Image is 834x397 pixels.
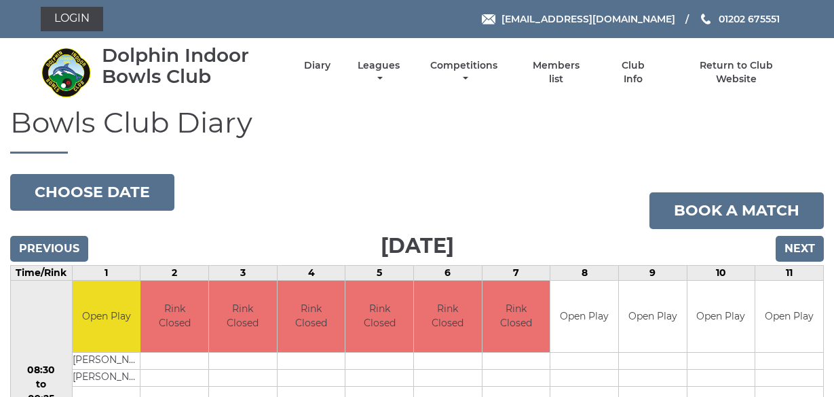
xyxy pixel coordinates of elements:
[482,14,495,24] img: Email
[414,281,482,352] td: Rink Closed
[354,59,403,86] a: Leagues
[701,14,710,24] img: Phone us
[755,266,824,281] td: 11
[73,281,141,352] td: Open Play
[10,236,88,262] input: Previous
[10,174,174,211] button: Choose date
[73,369,141,386] td: [PERSON_NAME]
[687,266,755,281] td: 10
[414,266,482,281] td: 6
[140,266,209,281] td: 2
[679,59,793,86] a: Return to Club Website
[41,7,103,31] a: Login
[209,266,278,281] td: 3
[619,281,687,352] td: Open Play
[278,281,345,352] td: Rink Closed
[482,12,675,27] a: Email [EMAIL_ADDRESS][DOMAIN_NAME]
[10,107,824,154] h1: Bowls Club Diary
[11,266,73,281] td: Time/Rink
[611,59,656,86] a: Club Info
[72,266,140,281] td: 1
[428,59,501,86] a: Competitions
[345,266,414,281] td: 5
[525,59,587,86] a: Members list
[649,192,824,229] a: Book a match
[719,13,780,25] span: 01202 675551
[345,281,413,352] td: Rink Closed
[550,281,618,352] td: Open Play
[550,266,619,281] td: 8
[482,281,550,352] td: Rink Closed
[776,236,824,262] input: Next
[41,47,92,98] img: Dolphin Indoor Bowls Club
[501,13,675,25] span: [EMAIL_ADDRESS][DOMAIN_NAME]
[102,45,280,87] div: Dolphin Indoor Bowls Club
[209,281,277,352] td: Rink Closed
[699,12,780,27] a: Phone us 01202 675551
[755,281,823,352] td: Open Play
[277,266,345,281] td: 4
[687,281,755,352] td: Open Play
[304,59,330,72] a: Diary
[618,266,687,281] td: 9
[73,352,141,369] td: [PERSON_NAME]
[140,281,208,352] td: Rink Closed
[482,266,550,281] td: 7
